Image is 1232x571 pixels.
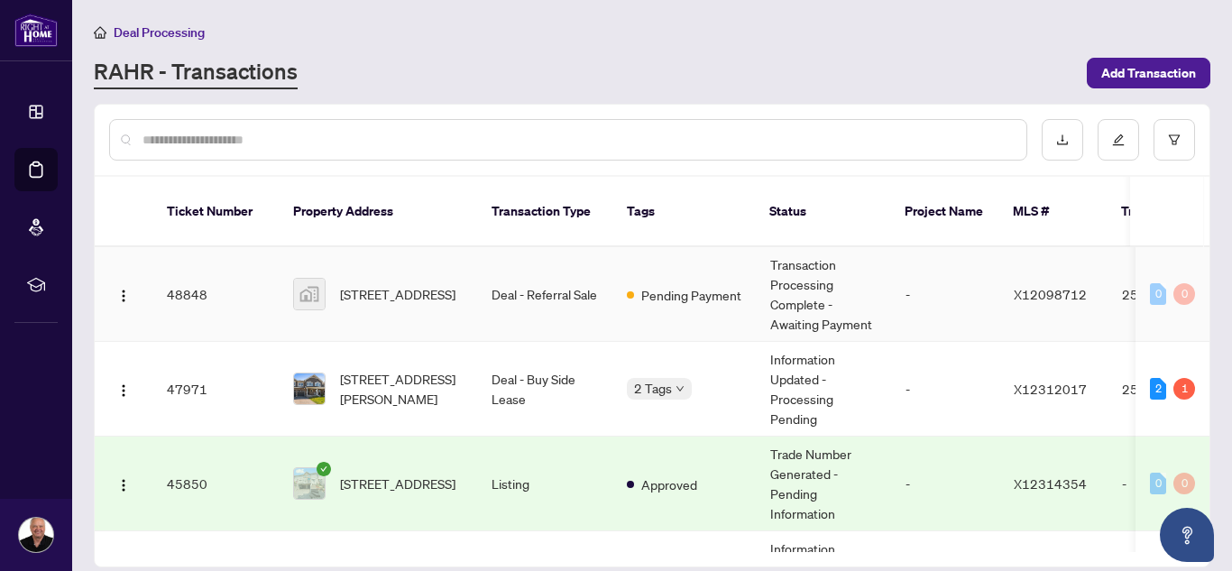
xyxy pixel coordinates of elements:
button: Logo [109,469,138,498]
th: Project Name [890,177,998,247]
a: RAHR - Transactions [94,57,298,89]
button: Logo [109,280,138,309]
td: 47971 [152,342,279,437]
span: [STREET_ADDRESS] [340,284,455,304]
img: Logo [116,289,131,303]
span: X12314354 [1014,475,1087,492]
th: Property Address [279,177,477,247]
img: Profile Icon [19,518,53,552]
img: thumbnail-img [294,279,325,309]
td: - [891,437,999,531]
span: Approved [641,474,697,494]
img: thumbnail-img [294,468,325,499]
td: Transaction Processing Complete - Awaiting Payment [756,247,891,342]
span: X12098712 [1014,286,1087,302]
span: filter [1168,134,1181,146]
td: Information Updated - Processing Pending [756,342,891,437]
span: edit [1112,134,1125,146]
td: 45850 [152,437,279,531]
th: Transaction Type [477,177,612,247]
span: down [676,384,685,393]
span: download [1056,134,1069,146]
img: logo [14,14,58,47]
th: Status [755,177,890,247]
td: Listing [477,437,612,531]
td: - [891,342,999,437]
th: Ticket Number [152,177,279,247]
button: Open asap [1160,508,1214,562]
div: 0 [1173,283,1195,305]
button: download [1042,119,1083,161]
td: - [891,247,999,342]
span: Deal Processing [114,24,205,41]
div: 1 [1173,378,1195,400]
div: 0 [1150,473,1166,494]
div: 2 [1150,378,1166,400]
span: [STREET_ADDRESS] [340,474,455,493]
td: 48848 [152,247,279,342]
td: Deal - Buy Side Lease [477,342,612,437]
span: Add Transaction [1101,59,1196,87]
span: [STREET_ADDRESS][PERSON_NAME] [340,369,463,409]
td: Trade Number Generated - Pending Information [756,437,891,531]
th: MLS # [998,177,1107,247]
td: Deal - Referral Sale [477,247,612,342]
span: X12312017 [1014,381,1087,397]
span: home [94,26,106,39]
button: Logo [109,374,138,403]
button: filter [1154,119,1195,161]
div: 0 [1173,473,1195,494]
th: Tags [612,177,755,247]
span: 2 Tags [634,378,672,399]
button: Add Transaction [1087,58,1210,88]
span: Pending Payment [641,285,741,305]
img: thumbnail-img [294,373,325,404]
div: 0 [1150,283,1166,305]
img: Logo [116,478,131,493]
button: edit [1098,119,1139,161]
span: check-circle [317,462,331,476]
img: Logo [116,383,131,398]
